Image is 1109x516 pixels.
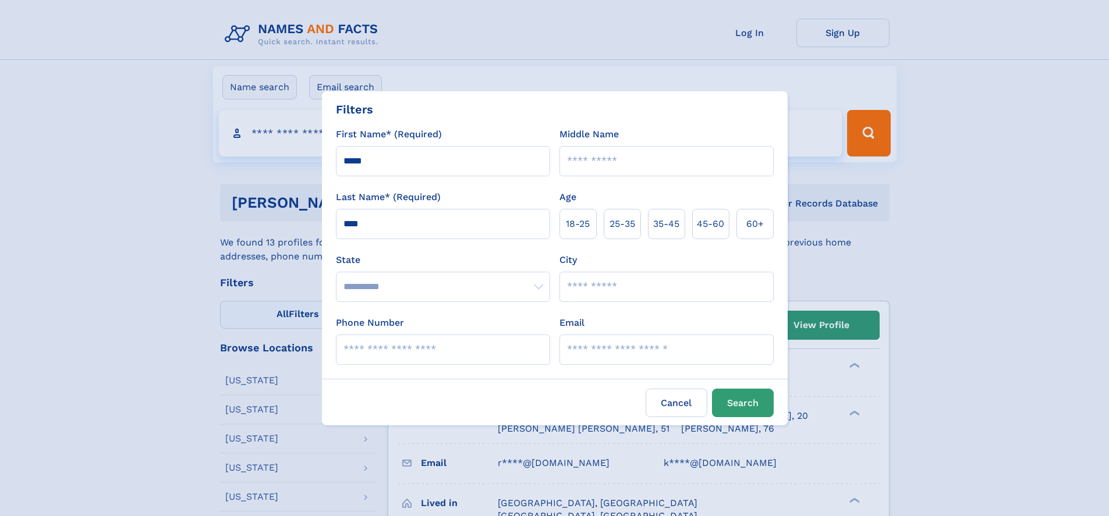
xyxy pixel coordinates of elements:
[559,316,584,330] label: Email
[336,316,404,330] label: Phone Number
[336,101,373,118] div: Filters
[712,389,774,417] button: Search
[336,190,441,204] label: Last Name* (Required)
[336,253,550,267] label: State
[559,253,577,267] label: City
[566,217,590,231] span: 18‑25
[746,217,764,231] span: 60+
[646,389,707,417] label: Cancel
[336,127,442,141] label: First Name* (Required)
[559,190,576,204] label: Age
[610,217,635,231] span: 25‑35
[697,217,724,231] span: 45‑60
[653,217,679,231] span: 35‑45
[559,127,619,141] label: Middle Name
